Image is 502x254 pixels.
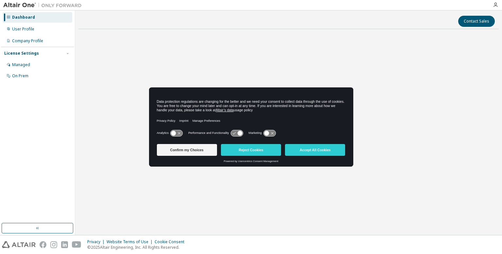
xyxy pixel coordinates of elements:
[87,239,107,245] div: Privacy
[72,241,81,248] img: youtube.svg
[155,239,188,245] div: Cookie Consent
[50,241,57,248] img: instagram.svg
[2,241,36,248] img: altair_logo.svg
[12,15,35,20] div: Dashboard
[3,2,85,9] img: Altair One
[61,241,68,248] img: linkedin.svg
[12,38,43,44] div: Company Profile
[4,51,39,56] div: License Settings
[40,241,46,248] img: facebook.svg
[12,62,30,67] div: Managed
[12,73,28,79] div: On Prem
[12,27,34,32] div: User Profile
[458,16,495,27] button: Contact Sales
[87,245,188,250] p: © 2025 Altair Engineering, Inc. All Rights Reserved.
[107,239,155,245] div: Website Terms of Use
